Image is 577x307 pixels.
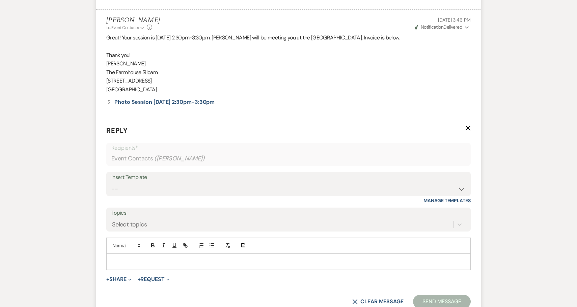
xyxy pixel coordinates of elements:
a: Manage Templates [423,197,471,204]
a: Photo Session [DATE] 2:30pm-3:30pm [106,99,215,105]
button: Clear message [352,299,404,304]
span: ( [PERSON_NAME] ) [154,154,205,163]
button: to: Event Contacts [106,25,145,31]
span: Reply [106,126,128,135]
p: [PERSON_NAME] [106,59,471,68]
p: [GEOGRAPHIC_DATA] [106,85,471,94]
p: Recipients* [111,144,466,152]
span: Notification [421,24,443,30]
p: The Farmhouse Siloam [106,68,471,77]
span: [DATE] 3:46 PM [438,17,471,23]
p: Thank you! [106,51,471,60]
label: Topics [111,208,466,218]
span: Delivered [415,24,463,30]
button: Request [138,277,170,282]
span: + [138,277,141,282]
p: Great! Your session is [DATE] 2:30pm-3:30pm. [PERSON_NAME] will be meeting you at the [GEOGRAPHIC... [106,33,471,42]
div: Select topics [112,220,147,229]
button: NotificationDelivered [414,24,471,31]
span: to: Event Contacts [106,25,139,30]
h5: [PERSON_NAME] [106,16,160,25]
button: Share [106,277,132,282]
div: Insert Template [111,173,466,182]
span: + [106,277,109,282]
div: Event Contacts [111,152,466,165]
p: [STREET_ADDRESS] [106,76,471,85]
